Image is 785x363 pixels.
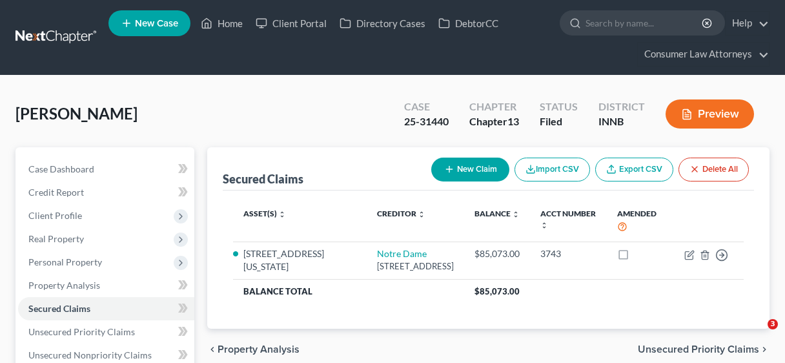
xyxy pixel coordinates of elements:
[18,320,194,344] a: Unsecured Priority Claims
[28,326,135,337] span: Unsecured Priority Claims
[18,181,194,204] a: Credit Report
[474,247,520,260] div: $85,073.00
[598,99,645,114] div: District
[586,11,704,35] input: Search by name...
[540,209,596,229] a: Acct Number unfold_more
[28,233,84,244] span: Real Property
[540,99,578,114] div: Status
[741,319,772,350] iframe: Intercom live chat
[18,297,194,320] a: Secured Claims
[595,158,673,181] a: Export CSV
[768,319,778,329] span: 3
[638,43,769,66] a: Consumer Law Attorneys
[377,248,427,259] a: Notre Dame
[223,171,303,187] div: Secured Claims
[678,158,749,181] button: Delete All
[194,12,249,35] a: Home
[333,12,432,35] a: Directory Cases
[515,158,590,181] button: Import CSV
[474,286,520,296] span: $85,073.00
[28,349,152,360] span: Unsecured Nonpriority Claims
[207,344,218,355] i: chevron_left
[469,114,519,129] div: Chapter
[18,158,194,181] a: Case Dashboard
[28,187,84,198] span: Credit Report
[243,247,356,273] li: [STREET_ADDRESS][US_STATE]
[135,19,178,28] span: New Case
[28,280,100,291] span: Property Analysis
[28,303,90,314] span: Secured Claims
[431,158,509,181] button: New Claim
[540,247,596,260] div: 3743
[598,114,645,129] div: INNB
[28,163,94,174] span: Case Dashboard
[404,99,449,114] div: Case
[207,344,300,355] button: chevron_left Property Analysis
[249,12,333,35] a: Client Portal
[638,344,770,355] button: Unsecured Priority Claims chevron_right
[28,210,82,221] span: Client Profile
[243,209,286,218] a: Asset(s) unfold_more
[15,104,138,123] span: [PERSON_NAME]
[432,12,505,35] a: DebtorCC
[540,222,548,229] i: unfold_more
[18,274,194,297] a: Property Analysis
[28,256,102,267] span: Personal Property
[507,115,519,127] span: 13
[638,344,759,355] span: Unsecured Priority Claims
[377,260,454,273] div: [STREET_ADDRESS]
[418,211,425,218] i: unfold_more
[666,99,754,129] button: Preview
[474,209,520,218] a: Balance unfold_more
[540,114,578,129] div: Filed
[377,209,425,218] a: Creditor unfold_more
[233,280,464,303] th: Balance Total
[218,344,300,355] span: Property Analysis
[278,211,286,218] i: unfold_more
[726,12,769,35] a: Help
[607,201,674,242] th: Amended
[469,99,519,114] div: Chapter
[404,114,449,129] div: 25-31440
[512,211,520,218] i: unfold_more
